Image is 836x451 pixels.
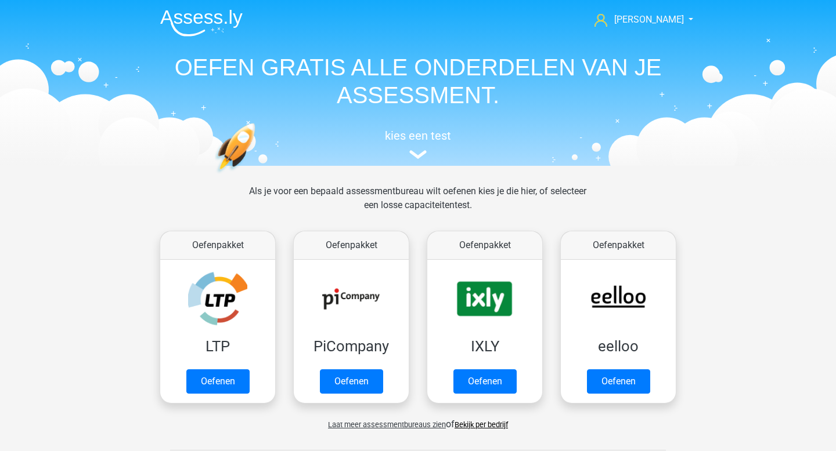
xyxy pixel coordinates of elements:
a: Oefenen [186,369,250,394]
img: oefenen [215,123,300,228]
a: Oefenen [320,369,383,394]
img: Assessly [160,9,243,37]
a: Oefenen [587,369,650,394]
div: of [151,408,685,431]
h1: OEFEN GRATIS ALLE ONDERDELEN VAN JE ASSESSMENT. [151,53,685,109]
div: Als je voor een bepaald assessmentbureau wilt oefenen kies je die hier, of selecteer een losse ca... [240,184,596,226]
a: [PERSON_NAME] [590,13,685,27]
h5: kies een test [151,129,685,143]
span: Laat meer assessmentbureaus zien [328,420,446,429]
a: Bekijk per bedrijf [455,420,508,429]
a: Oefenen [453,369,517,394]
img: assessment [409,150,427,159]
a: kies een test [151,129,685,159]
span: [PERSON_NAME] [614,14,684,25]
